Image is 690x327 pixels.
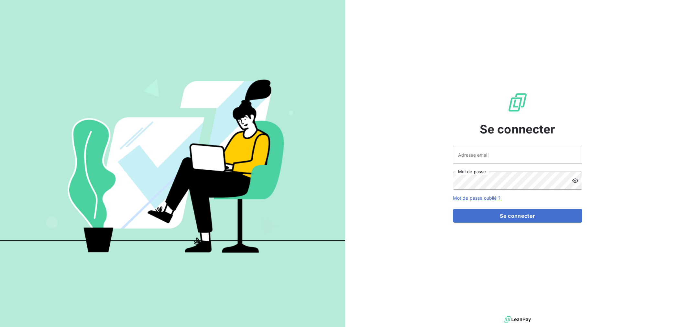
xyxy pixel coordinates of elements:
input: placeholder [453,146,582,164]
span: Se connecter [480,121,555,138]
button: Se connecter [453,209,582,223]
img: logo [504,315,531,324]
img: Logo LeanPay [507,92,528,113]
a: Mot de passe oublié ? [453,195,500,201]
